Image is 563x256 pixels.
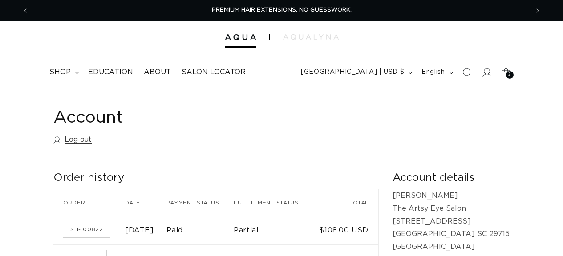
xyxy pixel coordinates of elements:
[393,189,510,253] p: [PERSON_NAME] The Artsy Eye Salon [STREET_ADDRESS] [GEOGRAPHIC_DATA] SC 29715 [GEOGRAPHIC_DATA]
[49,68,71,77] span: shop
[508,71,511,79] span: 2
[182,68,246,77] span: Salon Locator
[16,2,35,19] button: Previous announcement
[125,189,166,216] th: Date
[63,221,110,237] a: Order number SH-100822
[314,216,378,245] td: $108.00 USD
[53,171,378,185] h2: Order history
[53,189,125,216] th: Order
[314,189,378,216] th: Total
[166,216,234,245] td: Paid
[234,216,314,245] td: Partial
[421,68,445,77] span: English
[225,34,256,40] img: Aqua Hair Extensions
[144,68,171,77] span: About
[138,62,176,82] a: About
[212,7,352,13] span: PREMIUM HAIR EXTENSIONS. NO GUESSWORK.
[457,63,477,82] summary: Search
[393,171,510,185] h2: Account details
[528,2,547,19] button: Next announcement
[416,64,457,81] button: English
[234,189,314,216] th: Fulfillment status
[301,68,404,77] span: [GEOGRAPHIC_DATA] | USD $
[166,189,234,216] th: Payment status
[53,107,510,129] h1: Account
[296,64,416,81] button: [GEOGRAPHIC_DATA] | USD $
[83,62,138,82] a: Education
[125,227,154,234] time: [DATE]
[44,62,83,82] summary: shop
[53,133,92,146] a: Log out
[176,62,251,82] a: Salon Locator
[88,68,133,77] span: Education
[283,34,339,40] img: aqualyna.com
